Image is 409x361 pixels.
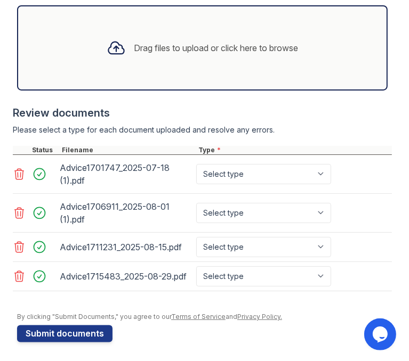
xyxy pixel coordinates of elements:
[60,159,192,189] div: Advice1701747_2025-07-18 (1).pdf
[17,313,392,321] div: By clicking "Submit Documents," you agree to our and
[13,105,392,120] div: Review documents
[13,125,392,135] div: Please select a type for each document uploaded and resolve any errors.
[134,42,299,54] div: Drag files to upload or click here to browse
[237,313,282,321] a: Privacy Policy.
[60,268,192,285] div: Advice1715483_2025-08-29.pdf
[60,146,196,154] div: Filename
[30,146,60,154] div: Status
[171,313,226,321] a: Terms of Service
[17,325,113,342] button: Submit documents
[60,198,192,228] div: Advice1706911_2025-08-01 (1).pdf
[364,318,398,350] iframe: chat widget
[60,239,192,256] div: Advice1711231_2025-08-15.pdf
[196,146,392,154] div: Type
